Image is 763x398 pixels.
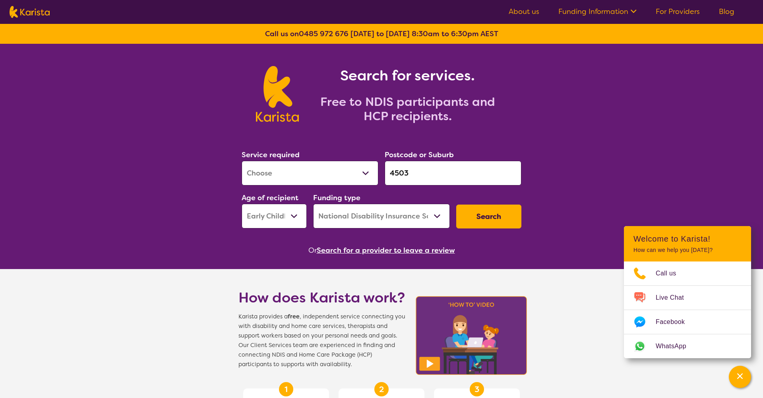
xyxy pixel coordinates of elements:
h2: Welcome to Karista! [633,234,742,244]
span: WhatsApp [656,340,696,352]
a: Funding Information [558,7,637,16]
a: 0485 972 676 [299,29,349,39]
button: Search for a provider to leave a review [317,244,455,256]
ul: Choose channel [624,261,751,358]
label: Funding type [313,193,360,203]
a: About us [509,7,539,16]
label: Age of recipient [242,193,298,203]
a: Blog [719,7,734,16]
a: Web link opens in a new tab. [624,334,751,358]
label: Postcode or Suburb [385,150,454,160]
h2: Free to NDIS participants and HCP recipients. [308,95,507,123]
span: Karista provides a , independent service connecting you with disability and home care services, t... [238,312,405,369]
span: Or [308,244,317,256]
a: For Providers [656,7,700,16]
b: free [288,313,300,320]
h1: How does Karista work? [238,288,405,307]
span: Call us [656,267,686,279]
b: Call us on [DATE] to [DATE] 8:30am to 6:30pm AEST [265,29,498,39]
div: 3 [470,382,484,396]
input: Type [385,161,521,185]
div: 2 [374,382,389,396]
img: Karista video [413,294,529,377]
span: Live Chat [656,292,693,304]
label: Service required [242,150,300,160]
img: Karista logo [10,6,50,18]
span: Facebook [656,316,694,328]
button: Channel Menu [729,366,751,388]
img: Karista logo [256,66,298,122]
div: Channel Menu [624,226,751,358]
div: 1 [279,382,293,396]
h1: Search for services. [308,66,507,85]
button: Search [456,205,521,228]
p: How can we help you [DATE]? [633,247,742,254]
